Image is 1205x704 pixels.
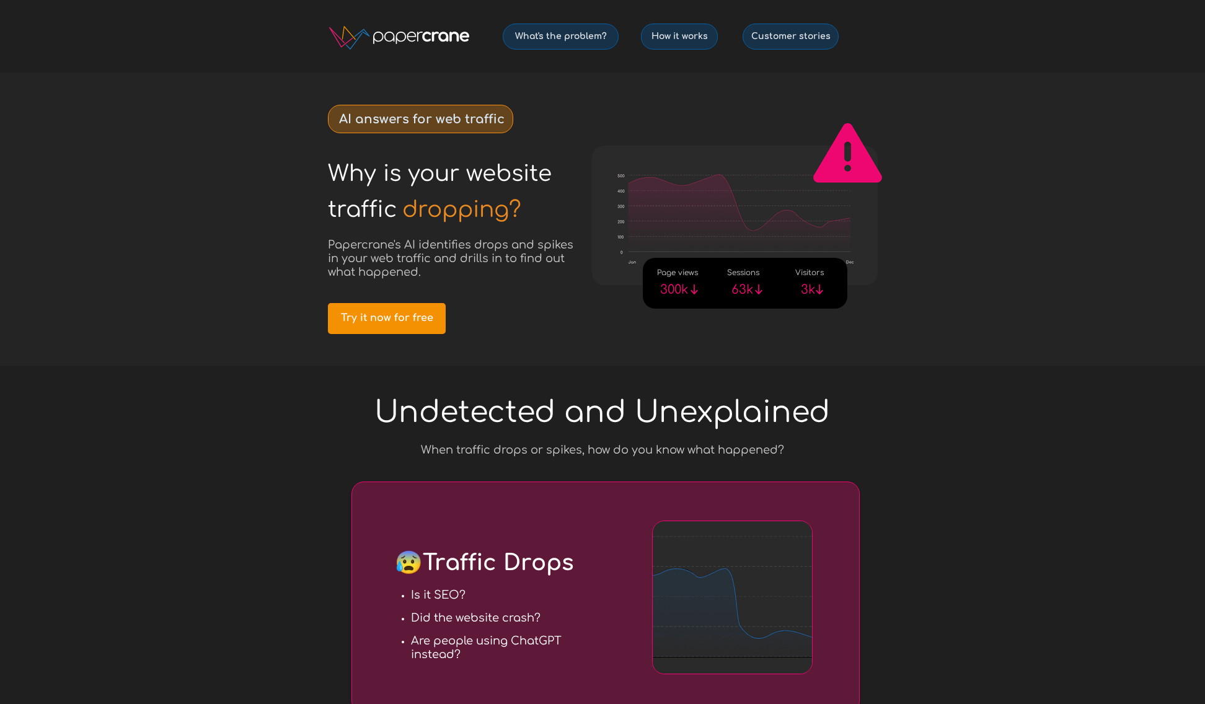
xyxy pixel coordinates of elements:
[743,31,838,42] span: Customer stories
[801,283,815,297] span: 3k
[642,31,717,42] span: How it works
[660,283,688,297] span: 300k
[731,283,753,297] span: 63k
[743,24,839,50] a: Customer stories
[328,161,552,186] span: Why is your website
[657,268,698,277] span: Page views
[328,303,446,334] a: Try it now for free
[328,239,573,278] span: Papercrane's AI identifies drops and spikes in your web traffic and drills in to find out what ha...
[795,268,824,277] span: Visitors
[641,24,718,50] a: How it works
[411,612,541,624] strong: Did the website crash?
[328,312,446,324] span: Try it now for free
[374,396,830,429] span: Undetected and Unexplained
[395,550,423,575] span: 😰
[411,589,466,601] strong: Is it SEO?
[421,444,784,456] span: When traffic drops or spikes, how do you know what happened?
[727,268,759,277] span: Sessions
[339,112,505,126] strong: AI answers for web traffic
[395,550,574,575] span: Traffic Drops
[328,197,397,222] span: traffic
[411,635,562,661] strong: Are people using ChatGPT instead?
[503,31,618,42] span: What's the problem?
[503,24,619,50] a: What's the problem?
